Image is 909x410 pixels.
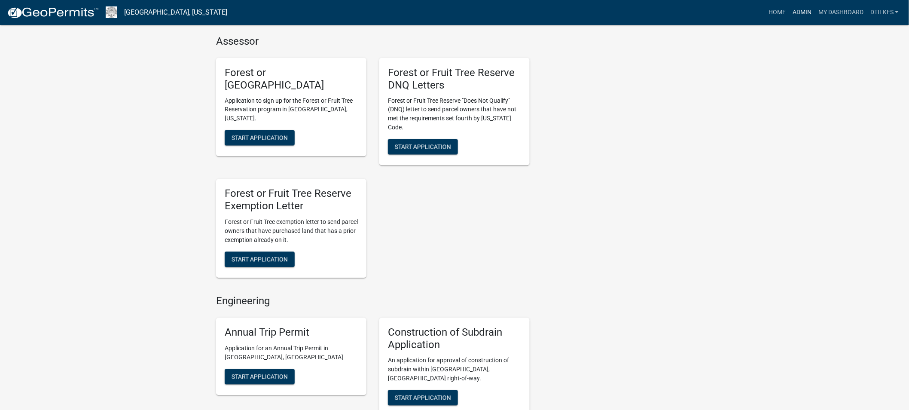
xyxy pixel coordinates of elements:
p: An application for approval of construction of subdrain within [GEOGRAPHIC_DATA], [GEOGRAPHIC_DAT... [388,356,521,383]
span: Start Application [232,373,288,380]
a: Admin [789,4,815,21]
span: Start Application [232,256,288,263]
button: Start Application [225,252,295,267]
p: Forest or Fruit Tree exemption letter to send parcel owners that have purchased land that has a p... [225,218,358,245]
a: [GEOGRAPHIC_DATA], [US_STATE] [124,5,227,20]
button: Start Application [388,390,458,406]
h5: Forest or Fruit Tree Reserve DNQ Letters [388,67,521,92]
h5: Construction of Subdrain Application [388,327,521,352]
span: Start Application [395,144,451,150]
a: Home [765,4,789,21]
h4: Assessor [216,35,530,48]
p: Application for an Annual Trip Permit in [GEOGRAPHIC_DATA], [GEOGRAPHIC_DATA] [225,344,358,362]
h4: Engineering [216,295,530,308]
button: Start Application [388,139,458,155]
a: dtilkes [867,4,902,21]
span: Start Application [232,135,288,141]
img: Franklin County, Iowa [106,6,117,18]
h5: Annual Trip Permit [225,327,358,339]
button: Start Application [225,369,295,385]
p: Forest or Fruit Tree Reserve "Does Not Qualify" (DNQ) letter to send parcel owners that have not ... [388,96,521,132]
span: Start Application [395,395,451,401]
a: My Dashboard [815,4,867,21]
h5: Forest or Fruit Tree Reserve Exemption Letter [225,188,358,213]
h5: Forest or [GEOGRAPHIC_DATA] [225,67,358,92]
button: Start Application [225,130,295,146]
p: Application to sign up for the Forest or Fruit Tree Reservation program in [GEOGRAPHIC_DATA], [US... [225,96,358,123]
